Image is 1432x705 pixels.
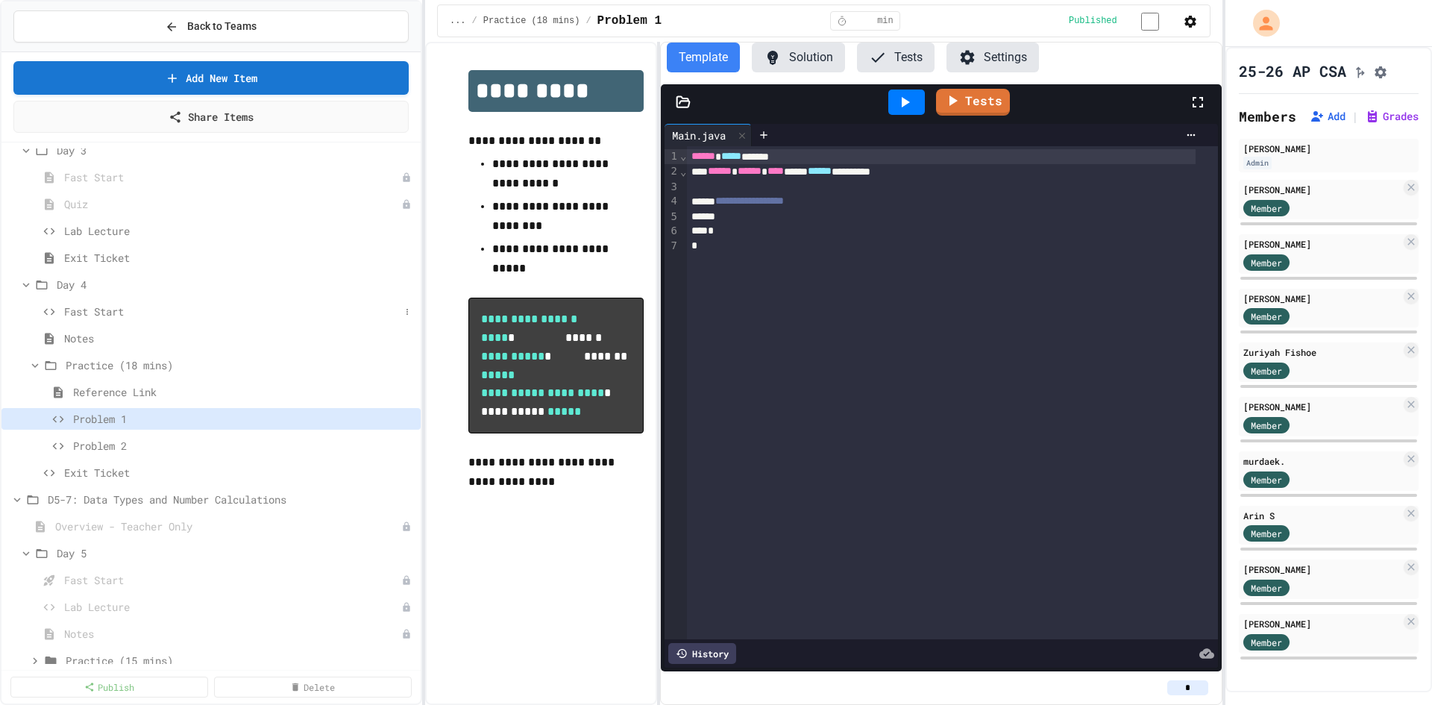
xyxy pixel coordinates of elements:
div: 1 [665,149,679,164]
span: Day 3 [57,142,415,158]
span: Fold line [679,166,687,178]
button: Settings [946,43,1039,72]
span: Back to Teams [187,19,257,34]
div: [PERSON_NAME] [1243,400,1401,413]
div: [PERSON_NAME] [1243,142,1414,155]
button: Solution [752,43,845,72]
button: Grades [1365,109,1419,124]
div: Unpublished [401,575,412,586]
span: Fold line [679,150,687,162]
div: 5 [665,210,679,225]
button: Back to Teams [13,10,409,43]
span: Member [1251,201,1282,215]
div: [PERSON_NAME] [1243,617,1401,630]
span: Practice (15 mins) [66,653,415,668]
span: min [877,15,894,27]
div: [PERSON_NAME] [1243,292,1401,305]
div: Unpublished [401,521,412,532]
span: Problem 1 [73,411,415,427]
span: Notes [64,626,401,642]
a: Share Items [13,101,409,133]
div: Unpublished [401,602,412,612]
span: Problem 2 [73,438,415,454]
span: ... [450,15,466,27]
span: Member [1251,310,1282,323]
div: Admin [1243,157,1272,169]
button: Template [667,43,740,72]
span: Member [1251,419,1282,432]
a: Publish [10,677,208,698]
span: Member [1251,364,1282,377]
span: Problem 1 [597,12,662,30]
div: Unpublished [401,629,412,639]
span: Day 4 [57,277,415,292]
span: Lab Lecture [64,223,415,239]
div: 2 [665,164,679,179]
a: Delete [214,677,412,698]
div: Arin S [1243,509,1401,522]
span: Fast Start [64,304,400,319]
button: Click to see fork details [1352,62,1367,80]
a: Add New Item [13,61,409,95]
div: [PERSON_NAME] [1243,237,1401,251]
div: Unpublished [401,172,412,183]
span: | [1351,107,1359,125]
button: More options [400,304,415,319]
span: Member [1251,473,1282,486]
div: Unpublished [401,199,412,210]
span: Published [1069,15,1117,27]
span: Day 5 [57,545,415,561]
div: Main.java [665,128,733,143]
button: Assignment Settings [1373,62,1388,80]
span: Member [1251,636,1282,649]
span: Practice (18 mins) [483,15,580,27]
div: [PERSON_NAME] [1243,183,1401,196]
div: murdaek. [1243,454,1401,468]
div: My Account [1237,6,1284,40]
div: 7 [665,239,679,254]
span: Fast Start [64,572,401,588]
span: Member [1251,581,1282,595]
a: Tests [936,89,1010,116]
span: Overview - Teacher Only [55,518,401,534]
div: Zuriyah Fishoe [1243,345,1401,359]
div: [PERSON_NAME] [1243,563,1401,576]
span: Member [1251,527,1282,540]
h1: 25-26 AP CSA [1239,60,1346,81]
div: History [668,643,736,664]
span: Member [1251,256,1282,269]
div: 6 [665,224,679,239]
button: Tests [857,43,935,72]
span: Notes [64,330,415,346]
span: / [585,15,591,27]
div: 4 [665,194,679,209]
input: publish toggle [1123,13,1177,31]
div: Main.java [665,124,752,146]
span: D5-7: Data Types and Number Calculations [48,492,415,507]
span: Practice (18 mins) [66,357,415,373]
span: Lab Lecture [64,599,401,615]
span: / [472,15,477,27]
span: Quiz [64,196,401,212]
div: 3 [665,180,679,195]
button: Add [1310,109,1345,124]
span: Fast Start [64,169,401,185]
span: Reference Link [73,384,415,400]
span: Exit Ticket [64,465,415,480]
h2: Members [1239,106,1296,127]
span: Exit Ticket [64,250,415,266]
